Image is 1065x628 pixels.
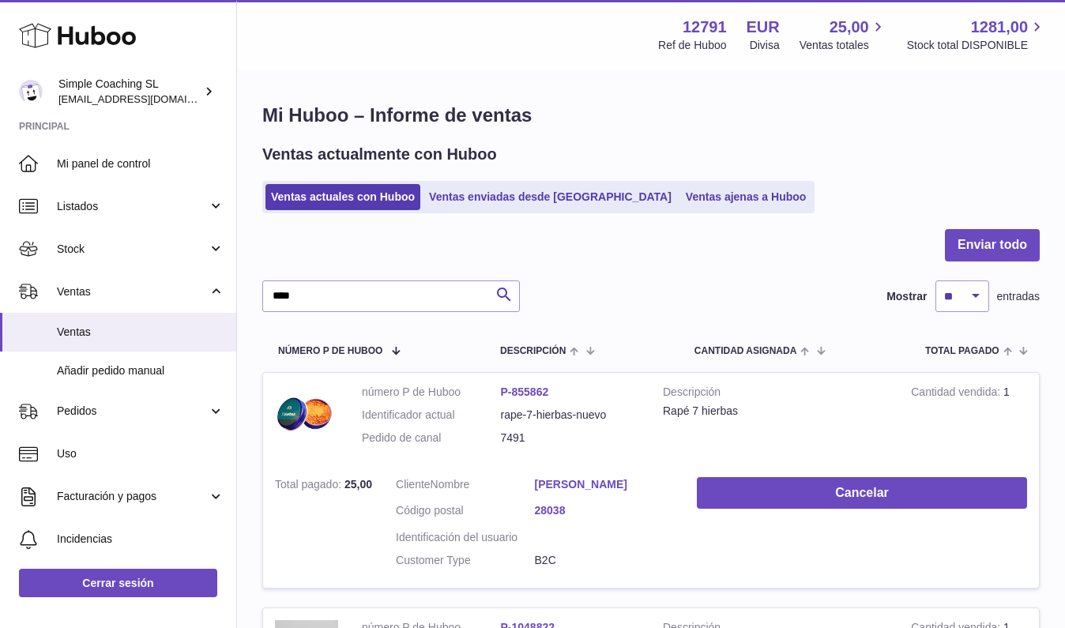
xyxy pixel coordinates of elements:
[535,503,674,518] a: 28038
[396,478,431,491] span: Cliente
[57,446,224,461] span: Uso
[911,385,1003,402] strong: Cantidad vendida
[899,373,1039,465] td: 1
[501,408,640,423] dd: rape-7-hierbas-nuevo
[262,144,497,165] h2: Ventas actualmente con Huboo
[57,284,208,299] span: Ventas
[907,17,1046,53] a: 1281,00 Stock total DISPONIBLE
[344,478,372,491] span: 25,00
[663,404,887,419] div: Rapé 7 hierbas
[396,530,535,545] dt: Identificación del usuario
[886,289,927,304] label: Mostrar
[362,385,501,400] dt: número P de Huboo
[57,489,208,504] span: Facturación y pagos
[57,156,224,171] span: Mi panel de control
[19,80,43,103] img: info@simplecoaching.es
[278,346,382,356] span: número P de Huboo
[925,346,999,356] span: Total pagado
[262,103,1040,128] h1: Mi Huboo – Informe de ventas
[57,404,208,419] span: Pedidos
[658,38,726,53] div: Ref de Huboo
[57,242,208,257] span: Stock
[830,17,869,38] span: 25,00
[362,408,501,423] dt: Identificador actual
[680,184,812,210] a: Ventas ajenas a Huboo
[501,385,549,398] a: P-855862
[750,38,780,53] div: Divisa
[423,184,677,210] a: Ventas enviadas desde [GEOGRAPHIC_DATA]
[396,477,535,496] dt: Nombre
[800,17,887,53] a: 25,00 Ventas totales
[362,431,501,446] dt: Pedido de canal
[907,38,1046,53] span: Stock total DISPONIBLE
[683,17,727,38] strong: 12791
[501,431,640,446] dd: 7491
[58,77,201,107] div: Simple Coaching SL
[57,325,224,340] span: Ventas
[945,229,1040,261] button: Enviar todo
[19,569,217,597] a: Cerrar sesión
[58,92,232,105] span: [EMAIL_ADDRESS][DOMAIN_NAME]
[57,532,224,547] span: Incidencias
[535,477,674,492] a: [PERSON_NAME]
[971,17,1028,38] span: 1281,00
[57,199,208,214] span: Listados
[275,385,338,448] img: IMG_8483.png
[396,503,535,522] dt: Código postal
[694,346,797,356] span: Cantidad ASIGNADA
[275,478,344,495] strong: Total pagado
[265,184,420,210] a: Ventas actuales con Huboo
[997,289,1040,304] span: entradas
[500,346,566,356] span: Descripción
[396,553,535,568] dt: Customer Type
[535,553,674,568] dd: B2C
[663,385,887,404] strong: Descripción
[57,363,224,378] span: Añadir pedido manual
[697,477,1027,510] button: Cancelar
[747,17,780,38] strong: EUR
[800,38,887,53] span: Ventas totales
